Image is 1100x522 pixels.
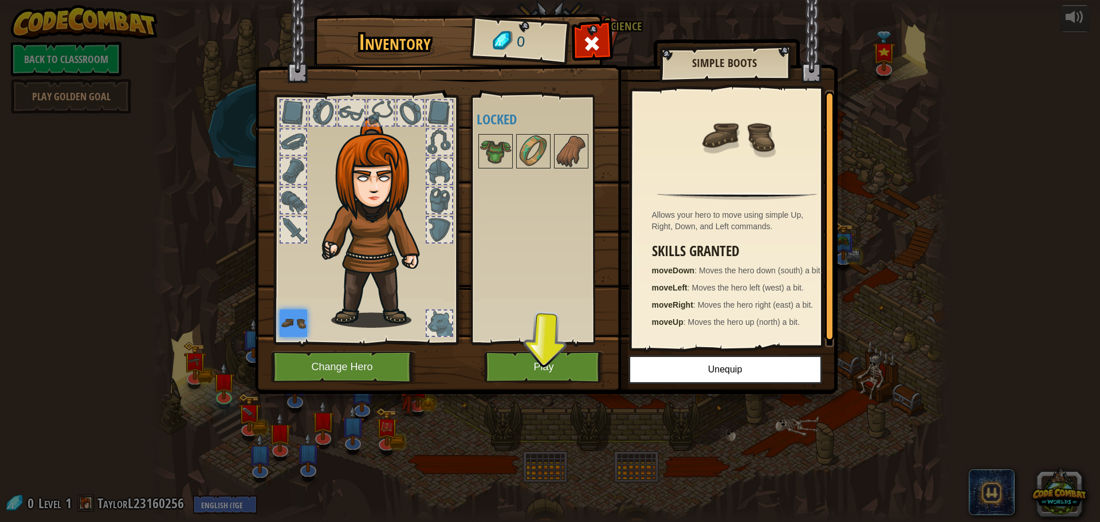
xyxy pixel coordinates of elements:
[317,117,440,328] img: hair_f2.png
[698,300,814,309] span: Moves the hero right (east) a bit.
[688,317,800,327] span: Moves the hero up (north) a bit.
[652,300,693,309] strong: moveRight
[683,317,688,327] span: :
[687,283,692,292] span: :
[652,209,828,232] div: Allows your hero to move using simple Up, Right, Down, and Left commands.
[322,30,468,54] h1: Inventory
[694,266,699,275] span: :
[692,283,804,292] span: Moves the hero left (west) a bit.
[652,283,687,292] strong: moveLeft
[477,112,620,127] h4: Locked
[652,266,695,275] strong: moveDown
[517,135,549,167] img: portrait.png
[280,309,307,337] img: portrait.png
[671,57,779,69] h2: Simple Boots
[271,351,417,383] button: Change Hero
[699,266,823,275] span: Moves the hero down (south) a bit.
[657,193,816,200] img: hr.png
[555,135,587,167] img: portrait.png
[480,135,512,167] img: portrait.png
[628,355,822,384] button: Unequip
[652,317,683,327] strong: moveUp
[700,99,775,173] img: portrait.png
[516,32,525,53] span: 0
[484,351,604,383] button: Play
[693,300,698,309] span: :
[652,244,828,259] h3: Skills Granted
